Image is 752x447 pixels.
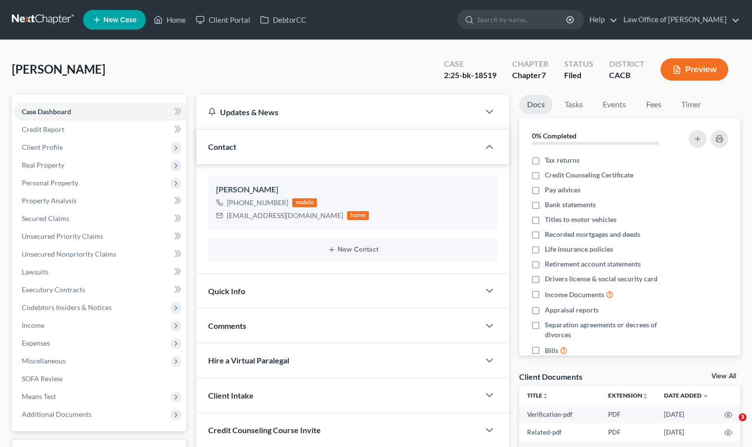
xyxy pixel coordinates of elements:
span: Life insurance policies [545,244,613,254]
div: Status [564,58,593,70]
span: Appraisal reports [545,305,599,315]
a: Unsecured Priority Claims [14,227,186,245]
span: Drivers license & social security card [545,274,658,284]
span: Client Profile [22,143,63,151]
input: Search by name... [477,10,568,29]
div: Case [444,58,496,70]
span: Income [22,321,44,329]
div: Client Documents [519,371,582,382]
span: 7 [541,70,546,80]
span: Case Dashboard [22,107,71,116]
span: [PERSON_NAME] [12,62,105,76]
span: New Case [103,16,136,24]
a: Date Added expand_more [664,392,708,399]
span: Executory Contracts [22,285,85,294]
span: Lawsuits [22,268,48,276]
i: unfold_more [542,393,548,399]
span: Titles to motor vehicles [545,215,617,224]
div: [EMAIL_ADDRESS][DOMAIN_NAME] [227,211,343,221]
td: PDF [600,423,656,441]
td: [DATE] [656,423,716,441]
span: Contact [208,142,236,151]
i: unfold_more [642,393,648,399]
div: Chapter [512,58,548,70]
span: Recorded mortgages and deeds [545,229,640,239]
span: Income Documents [545,290,604,300]
strong: 0% Completed [532,132,576,140]
span: Property Analysis [22,196,77,205]
div: [PERSON_NAME] [216,184,489,196]
div: [PHONE_NUMBER] [227,198,288,208]
span: 3 [739,413,747,421]
button: Preview [661,58,728,81]
span: Pay advices [545,185,580,195]
span: Tax returns [545,155,579,165]
span: Real Property [22,161,64,169]
i: expand_more [703,393,708,399]
div: 2:25-bk-18519 [444,70,496,81]
span: Codebtors Insiders & Notices [22,303,112,312]
div: Chapter [512,70,548,81]
iframe: Intercom live chat [718,413,742,437]
a: Property Analysis [14,192,186,210]
td: PDF [600,405,656,423]
a: SOFA Review [14,370,186,388]
a: Timer [673,95,709,114]
span: Expenses [22,339,50,347]
a: Unsecured Nonpriority Claims [14,245,186,263]
a: Help [584,11,618,29]
a: Home [149,11,191,29]
td: Verification-pdf [519,405,600,423]
a: Titleunfold_more [527,392,548,399]
span: Credit Counseling Course Invite [208,425,321,435]
span: Secured Claims [22,214,69,223]
span: Quick Info [208,286,245,296]
a: Tasks [557,95,591,114]
span: Unsecured Priority Claims [22,232,103,240]
span: SOFA Review [22,374,63,383]
td: Related-pdf [519,423,600,441]
span: Personal Property [22,179,78,187]
span: Miscellaneous [22,357,66,365]
a: Lawsuits [14,263,186,281]
a: Case Dashboard [14,103,186,121]
a: Events [595,95,634,114]
a: Extensionunfold_more [608,392,648,399]
span: Additional Documents [22,410,91,418]
a: Fees [638,95,669,114]
a: DebtorCC [255,11,311,29]
div: home [347,211,369,220]
button: New Contact [216,246,489,254]
div: Updates & News [208,107,468,117]
td: [DATE] [656,405,716,423]
a: Credit Report [14,121,186,138]
a: Docs [519,95,553,114]
div: District [609,58,645,70]
a: Law Office of [PERSON_NAME] [619,11,740,29]
span: Unsecured Nonpriority Claims [22,250,116,258]
div: Filed [564,70,593,81]
span: Credit Report [22,125,64,134]
span: Bills [545,346,558,356]
span: Hire a Virtual Paralegal [208,356,289,365]
span: Means Test [22,392,56,401]
a: Executory Contracts [14,281,186,299]
span: Bank statements [545,200,596,210]
a: Client Portal [191,11,255,29]
div: CACB [609,70,645,81]
a: Secured Claims [14,210,186,227]
span: Credit Counseling Certificate [545,170,633,180]
span: Client Intake [208,391,254,400]
span: Retirement account statements [545,259,641,269]
a: View All [711,373,736,380]
span: Separation agreements or decrees of divorces [545,320,676,340]
div: mobile [292,198,317,207]
span: Comments [208,321,246,330]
